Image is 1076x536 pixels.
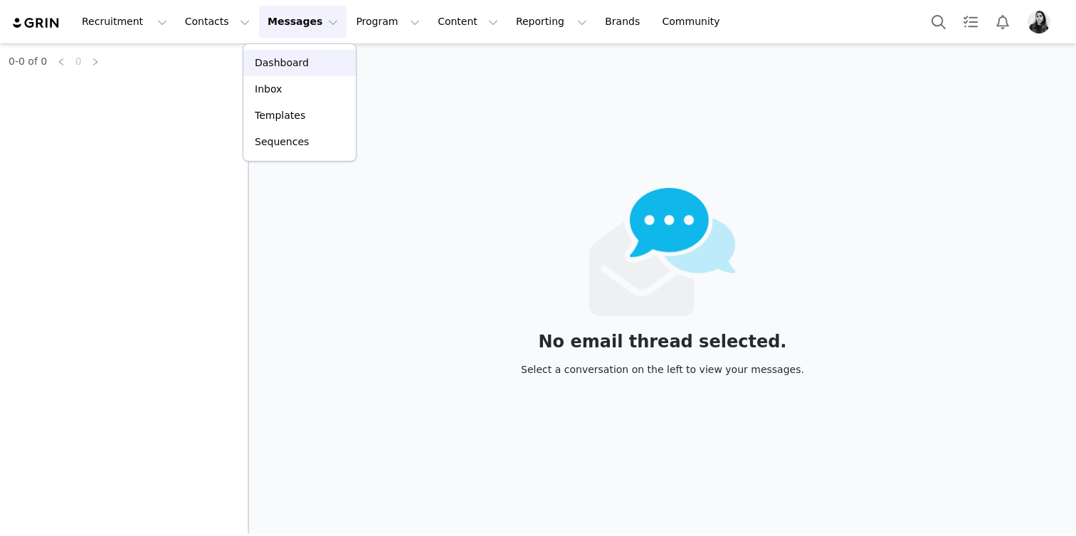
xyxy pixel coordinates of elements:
[923,6,954,38] button: Search
[255,56,309,70] p: Dashboard
[70,53,87,70] li: 0
[255,82,282,97] p: Inbox
[429,6,507,38] button: Content
[91,58,100,66] i: icon: right
[259,6,347,38] button: Messages
[9,53,47,70] li: 0-0 of 0
[255,108,305,123] p: Templates
[53,53,70,70] li: Previous Page
[1028,11,1050,33] img: 3988666f-b618-4335-b92d-0222703392cd.jpg
[589,188,737,316] img: emails-empty2x.png
[521,362,804,377] div: Select a conversation on the left to view your messages.
[73,6,176,38] button: Recruitment
[255,135,309,149] p: Sequences
[57,58,65,66] i: icon: left
[176,6,258,38] button: Contacts
[347,6,428,38] button: Program
[1019,11,1065,33] button: Profile
[955,6,986,38] a: Tasks
[521,334,804,350] div: No email thread selected.
[70,53,86,69] a: 0
[596,6,653,38] a: Brands
[87,53,104,70] li: Next Page
[507,6,596,38] button: Reporting
[654,6,735,38] a: Community
[11,16,61,30] img: grin logo
[987,6,1018,38] button: Notifications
